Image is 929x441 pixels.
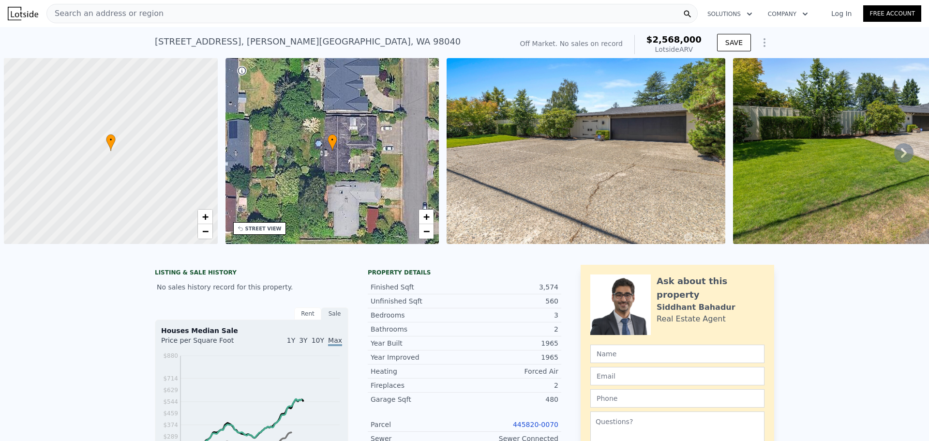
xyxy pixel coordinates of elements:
[47,8,164,19] span: Search an address or region
[312,336,324,344] span: 10Y
[163,422,178,428] tspan: $374
[163,398,178,405] tspan: $544
[513,421,558,428] a: 445820-0070
[371,352,464,362] div: Year Improved
[464,338,558,348] div: 1965
[464,395,558,404] div: 480
[202,225,208,237] span: −
[423,211,430,223] span: +
[464,324,558,334] div: 2
[371,282,464,292] div: Finished Sqft
[760,5,816,23] button: Company
[328,134,337,151] div: •
[755,33,774,52] button: Show Options
[464,282,558,292] div: 3,574
[520,39,623,48] div: Off Market. No sales on record
[155,269,348,278] div: LISTING & SALE HISTORY
[646,34,702,45] span: $2,568,000
[371,296,464,306] div: Unfinished Sqft
[299,336,307,344] span: 3Y
[163,387,178,394] tspan: $629
[294,307,321,320] div: Rent
[198,210,212,224] a: Zoom in
[464,380,558,390] div: 2
[371,310,464,320] div: Bedrooms
[155,35,461,48] div: [STREET_ADDRESS] , [PERSON_NAME][GEOGRAPHIC_DATA] , WA 98040
[163,352,178,359] tspan: $880
[198,224,212,239] a: Zoom out
[657,274,764,302] div: Ask about this property
[371,420,464,429] div: Parcel
[106,136,116,144] span: •
[8,7,38,20] img: Lotside
[820,9,863,18] a: Log In
[447,58,725,244] img: Sale: null Parcel: 97927336
[657,302,735,313] div: Siddhant Bahadur
[161,335,252,351] div: Price per Square Foot
[590,345,764,363] input: Name
[321,307,348,320] div: Sale
[368,269,561,276] div: Property details
[328,136,337,144] span: •
[863,5,921,22] a: Free Account
[371,324,464,334] div: Bathrooms
[371,395,464,404] div: Garage Sqft
[646,45,702,54] div: Lotside ARV
[161,326,342,335] div: Houses Median Sale
[590,367,764,385] input: Email
[419,210,434,224] a: Zoom in
[155,278,348,296] div: No sales history record for this property.
[419,224,434,239] a: Zoom out
[328,336,342,346] span: Max
[700,5,760,23] button: Solutions
[464,366,558,376] div: Forced Air
[163,410,178,417] tspan: $459
[163,433,178,440] tspan: $289
[202,211,208,223] span: +
[371,366,464,376] div: Heating
[106,134,116,151] div: •
[464,296,558,306] div: 560
[464,352,558,362] div: 1965
[657,313,726,325] div: Real Estate Agent
[423,225,430,237] span: −
[287,336,295,344] span: 1Y
[464,310,558,320] div: 3
[717,34,751,51] button: SAVE
[245,225,282,232] div: STREET VIEW
[163,375,178,382] tspan: $714
[590,389,764,408] input: Phone
[371,338,464,348] div: Year Built
[371,380,464,390] div: Fireplaces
